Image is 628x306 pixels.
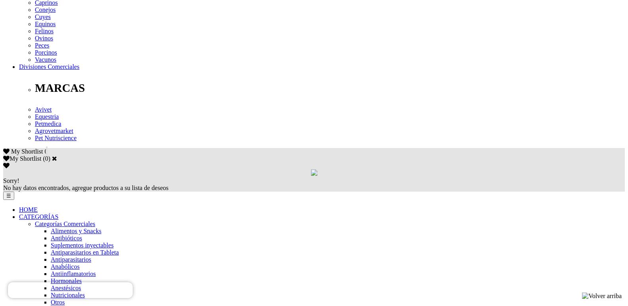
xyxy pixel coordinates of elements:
[35,35,53,42] a: Ovinos
[51,277,82,284] a: Hormonales
[311,169,317,176] img: loading.gif
[3,155,41,162] label: My Shortlist
[43,155,50,162] span: ( )
[19,213,59,220] a: CATEGORÍAS
[52,155,57,162] a: Cerrar
[35,49,57,56] a: Porcinos
[51,228,101,234] a: Alimentos y Snacks
[3,177,19,184] span: Sorry!
[35,28,53,34] a: Felinos
[19,63,79,70] a: Divisiones Comerciales
[44,148,48,155] span: 0
[35,106,52,113] a: Avivet
[51,249,119,256] a: Antiparasitarios en Tableta
[19,206,38,213] a: HOME
[35,21,55,27] a: Equinos
[51,256,91,263] a: Antiparasitarios
[582,293,622,300] img: Volver arriba
[45,155,48,162] label: 0
[3,177,625,192] div: No hay datos encontrados, agregue productos a su lista de deseos
[35,220,95,227] a: Categorías Comerciales
[51,235,82,241] a: Antibióticos
[51,263,80,270] a: Anabólicos
[11,148,43,155] span: My Shortlist
[35,135,76,141] a: Pet Nutriscience
[35,127,73,134] a: Agrovetmarket
[35,113,59,120] a: Equestria
[35,82,625,95] p: MARCAS
[3,192,14,200] button: ☰
[51,270,96,277] a: Antiinflamatorios
[35,13,51,20] a: Cuyes
[51,242,114,249] a: Suplementos inyectables
[8,282,133,298] iframe: Brevo live chat
[51,299,65,306] a: Otros
[35,56,56,63] a: Vacunos
[35,42,49,49] a: Peces
[35,120,61,127] a: Petmedica
[35,6,55,13] a: Conejos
